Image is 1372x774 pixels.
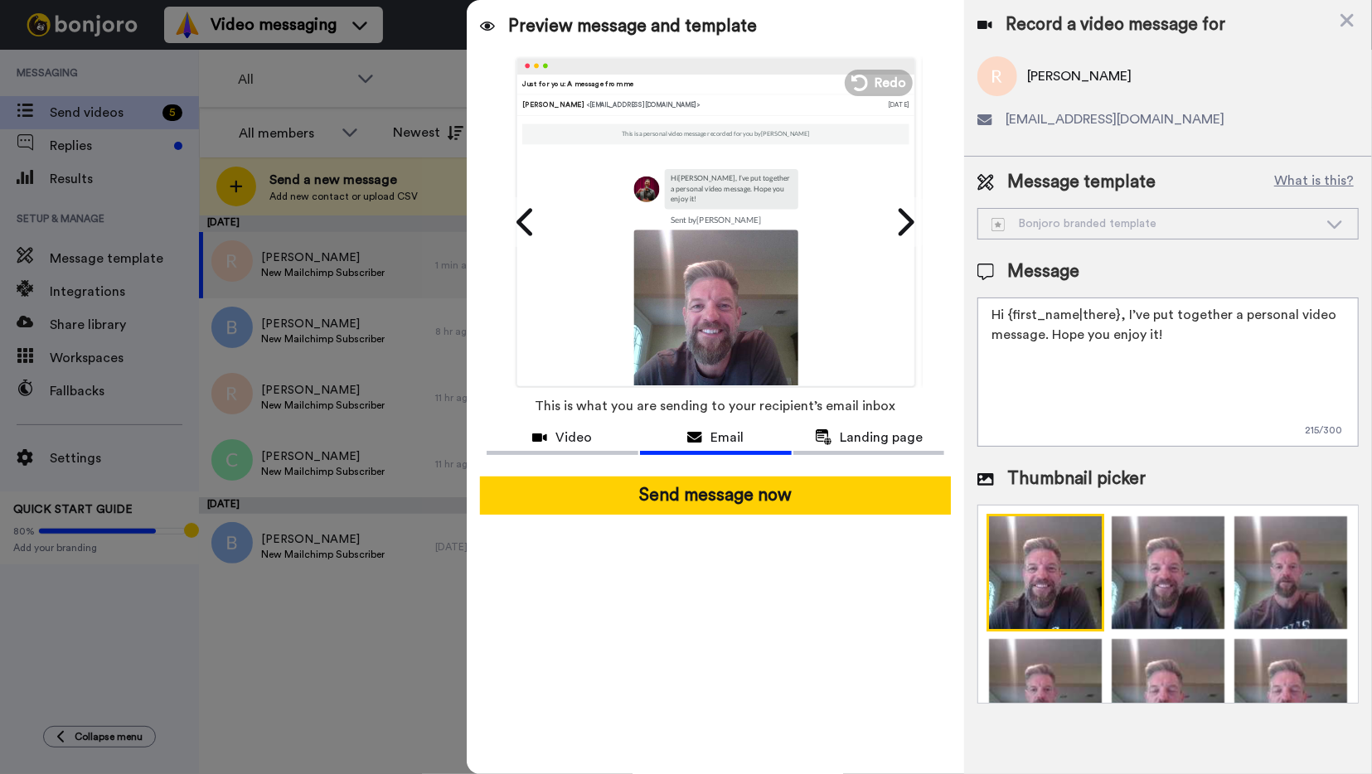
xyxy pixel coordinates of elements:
p: Hi [PERSON_NAME] , I’ve put together a personal video message. Hope you enjoy it! [671,173,792,204]
img: 9k= [987,514,1104,631]
img: 2Q== [1109,636,1227,754]
span: Message [1007,259,1079,284]
td: Sent by [PERSON_NAME] [633,209,798,230]
img: 9k= [633,230,798,394]
img: 9k= [1109,514,1227,631]
img: Z [1232,514,1350,631]
span: This is what you are sending to your recipient’s email inbox [536,388,896,424]
span: Thumbnail picker [1007,467,1146,491]
img: d923b0b4-c548-4750-9d5e-73e83e3289c6-1756157360.jpg [633,176,659,201]
span: Email [710,428,744,447]
textarea: Hi {first_name|there}, I’ve put together a personal video message. Hope you enjoy it! [977,298,1359,447]
div: Bonjoro branded template [991,215,1318,232]
img: demo-template.svg [991,218,1005,231]
button: What is this? [1269,170,1359,195]
img: Z [987,636,1104,754]
p: This is a personal video message recorded for you by [PERSON_NAME] [622,130,810,138]
div: [DATE] [888,99,909,109]
img: 2Q== [1232,636,1350,754]
span: Landing page [841,428,924,447]
button: Send message now [480,476,952,515]
span: [EMAIL_ADDRESS][DOMAIN_NAME] [1006,109,1224,129]
div: [PERSON_NAME] [522,99,889,109]
span: Message template [1007,170,1156,195]
span: Video [555,428,592,447]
